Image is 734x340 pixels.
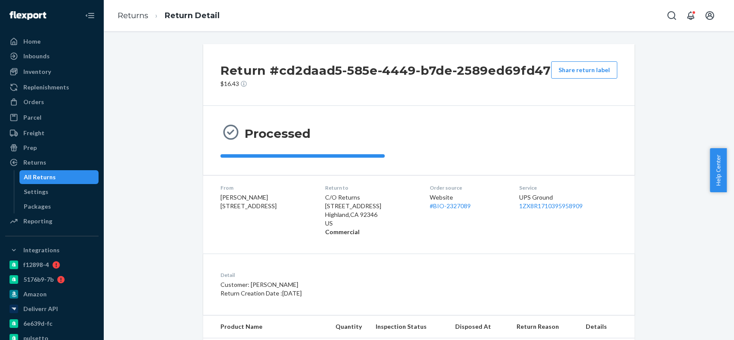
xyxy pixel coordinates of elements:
[24,202,51,211] div: Packages
[118,11,148,20] a: Returns
[430,202,471,210] a: #BIO-2327089
[19,185,99,199] a: Settings
[23,290,47,299] div: Amazon
[325,202,416,210] p: [STREET_ADDRESS]
[579,315,635,338] th: Details
[682,7,699,24] button: Open notifications
[245,126,310,141] h3: Processed
[5,258,99,272] a: f12898-4
[551,61,617,79] button: Share return label
[5,273,99,286] a: 5176b9-7b
[5,49,99,63] a: Inbounds
[23,83,69,92] div: Replenishments
[5,35,99,48] a: Home
[430,193,505,210] div: Website
[5,141,99,155] a: Prep
[519,184,617,191] dt: Service
[5,243,99,257] button: Integrations
[23,261,49,269] div: f12898-4
[220,280,460,289] p: Customer: [PERSON_NAME]
[19,200,99,213] a: Packages
[23,158,46,167] div: Returns
[19,170,99,184] a: All Returns
[701,7,718,24] button: Open account menu
[319,315,368,338] th: Quantity
[23,246,60,254] div: Integrations
[220,289,460,298] p: Return Creation Date : [DATE]
[325,184,416,191] dt: Return to
[5,287,99,301] a: Amazon
[220,271,460,279] dt: Detail
[5,156,99,169] a: Returns
[111,3,227,29] ol: breadcrumbs
[23,217,52,226] div: Reporting
[5,317,99,330] a: 6e639d-fc
[220,61,551,79] h2: Return #cd2daad5-585e-4449-b7de-2589ed69fd47
[23,305,58,313] div: Deliverr API
[710,148,727,192] button: Help Center
[430,184,505,191] dt: Order source
[325,193,416,202] p: C/O Returns
[165,11,220,20] a: Return Detail
[5,111,99,124] a: Parcel
[81,7,99,24] button: Close Navigation
[23,52,50,60] div: Inbounds
[5,80,99,94] a: Replenishments
[23,143,37,152] div: Prep
[23,67,51,76] div: Inventory
[519,194,553,201] span: UPS Ground
[519,202,583,210] a: 1ZX8R1710395958909
[325,228,360,235] strong: Commercial
[10,11,46,20] img: Flexport logo
[448,315,510,338] th: Disposed At
[203,315,319,338] th: Product Name
[220,79,551,88] p: $16.43
[5,95,99,109] a: Orders
[24,173,56,181] div: All Returns
[663,7,680,24] button: Open Search Box
[5,65,99,79] a: Inventory
[23,37,41,46] div: Home
[369,315,449,338] th: Inspection Status
[325,219,416,228] p: US
[220,184,311,191] dt: From
[23,98,44,106] div: Orders
[5,214,99,228] a: Reporting
[5,126,99,140] a: Freight
[220,194,277,210] span: [PERSON_NAME] [STREET_ADDRESS]
[23,129,45,137] div: Freight
[24,187,48,196] div: Settings
[23,275,54,284] div: 5176b9-7b
[23,113,41,122] div: Parcel
[510,315,579,338] th: Return Reason
[23,319,52,328] div: 6e639d-fc
[325,210,416,219] p: Highland , CA 92346
[5,302,99,316] a: Deliverr API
